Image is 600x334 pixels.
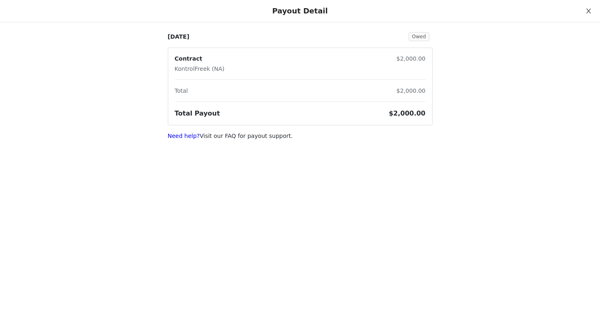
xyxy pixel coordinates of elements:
[175,87,188,95] p: Total
[396,55,425,62] span: $2,000.00
[396,87,425,94] span: $2,000.00
[168,33,189,41] p: [DATE]
[175,109,220,118] h3: Total Payout
[175,55,225,63] p: Contract
[175,65,225,73] p: KontrolFreek (NA)
[585,8,592,14] i: icon: close
[409,32,429,41] span: Owed
[389,109,425,117] span: $2,000.00
[168,133,200,139] a: Need help?
[168,132,433,140] p: Visit our FAQ for payout support.
[272,7,327,15] div: Payout Detail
